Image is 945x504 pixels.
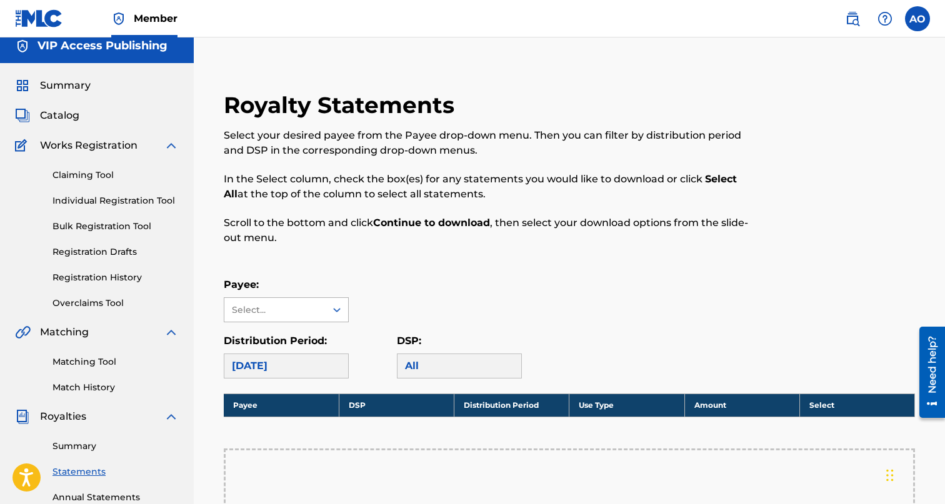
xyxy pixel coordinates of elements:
[454,393,569,417] th: Distribution Period
[40,78,91,93] span: Summary
[15,138,31,153] img: Works Registration
[164,409,179,424] img: expand
[224,172,756,202] p: In the Select column, check the box(es) for any statements you would like to download or click at...
[905,6,930,31] div: User Menu
[52,271,179,284] a: Registration History
[882,444,945,504] iframe: Chat Widget
[15,78,30,93] img: Summary
[15,108,30,123] img: Catalog
[224,279,259,290] label: Payee:
[232,304,317,317] div: Select...
[910,320,945,423] iframe: Resource Center
[37,39,167,53] h5: VIP Access Publishing
[872,6,897,31] div: Help
[840,6,865,31] a: Public Search
[111,11,126,26] img: Top Rightsholder
[40,325,89,340] span: Matching
[339,393,454,417] th: DSP
[886,457,894,494] div: Drag
[164,325,179,340] img: expand
[845,11,860,26] img: search
[40,409,86,424] span: Royalties
[15,9,63,27] img: MLC Logo
[15,78,91,93] a: SummarySummary
[52,381,179,394] a: Match History
[52,355,179,368] a: Matching Tool
[15,108,79,123] a: CatalogCatalog
[52,491,179,504] a: Annual Statements
[799,393,914,417] th: Select
[224,128,756,158] p: Select your desired payee from the Payee drop-down menu. Then you can filter by distribution peri...
[52,440,179,453] a: Summary
[224,335,327,347] label: Distribution Period:
[15,409,30,424] img: Royalties
[224,215,756,245] p: Scroll to the bottom and click , then select your download options from the slide-out menu.
[397,335,421,347] label: DSP:
[877,11,892,26] img: help
[684,393,799,417] th: Amount
[52,194,179,207] a: Individual Registration Tool
[15,39,30,54] img: Accounts
[52,245,179,259] a: Registration Drafts
[224,393,339,417] th: Payee
[15,325,31,340] img: Matching
[52,465,179,478] a: Statements
[134,11,177,26] span: Member
[40,108,79,123] span: Catalog
[164,138,179,153] img: expand
[52,297,179,310] a: Overclaims Tool
[52,220,179,233] a: Bulk Registration Tool
[373,217,490,229] strong: Continue to download
[40,138,137,153] span: Works Registration
[224,91,461,119] h2: Royalty Statements
[569,393,684,417] th: Use Type
[52,169,179,182] a: Claiming Tool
